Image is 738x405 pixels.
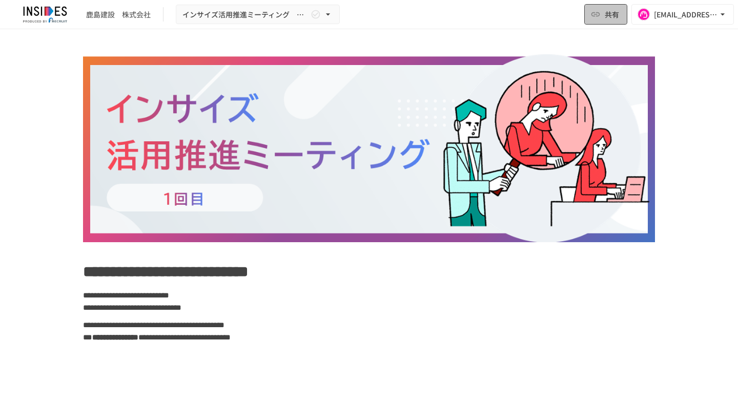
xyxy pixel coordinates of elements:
[176,5,340,25] button: インサイズ活用推進ミーティング ～1回目～
[605,9,619,20] span: 共有
[631,4,734,25] button: [EMAIL_ADDRESS][DOMAIN_NAME]
[83,54,655,242] img: qfRHfZFm8a7ASaNhle0fjz45BnORTh7b5ErIF9ySDQ9
[86,9,151,20] div: 鹿島建設 株式会社
[182,8,309,21] span: インサイズ活用推進ミーティング ～1回目～
[12,6,78,23] img: JmGSPSkPjKwBq77AtHmwC7bJguQHJlCRQfAXtnx4WuV
[584,4,627,25] button: 共有
[654,8,717,21] div: [EMAIL_ADDRESS][DOMAIN_NAME]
